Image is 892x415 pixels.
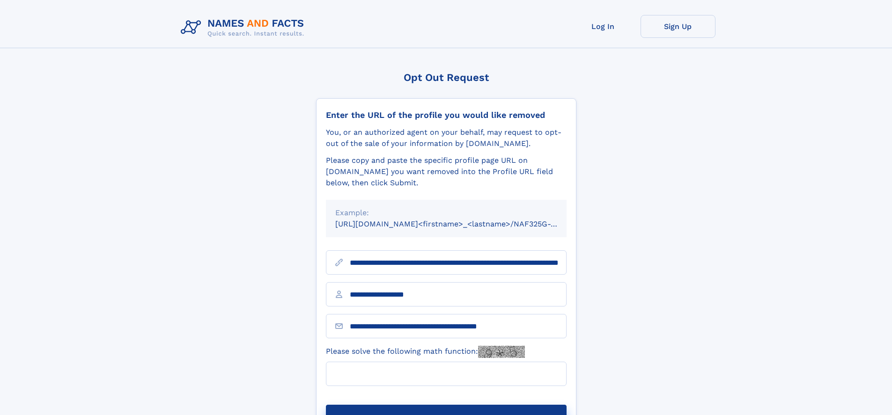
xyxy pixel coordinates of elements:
[566,15,641,38] a: Log In
[641,15,715,38] a: Sign Up
[326,346,525,358] label: Please solve the following math function:
[326,110,567,120] div: Enter the URL of the profile you would like removed
[335,219,584,228] small: [URL][DOMAIN_NAME]<firstname>_<lastname>/NAF325G-xxxxxxxx
[316,72,576,83] div: Opt Out Request
[326,155,567,189] div: Please copy and paste the specific profile page URL on [DOMAIN_NAME] you want removed into the Pr...
[177,15,312,40] img: Logo Names and Facts
[326,127,567,149] div: You, or an authorized agent on your behalf, may request to opt-out of the sale of your informatio...
[335,207,557,218] div: Example:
